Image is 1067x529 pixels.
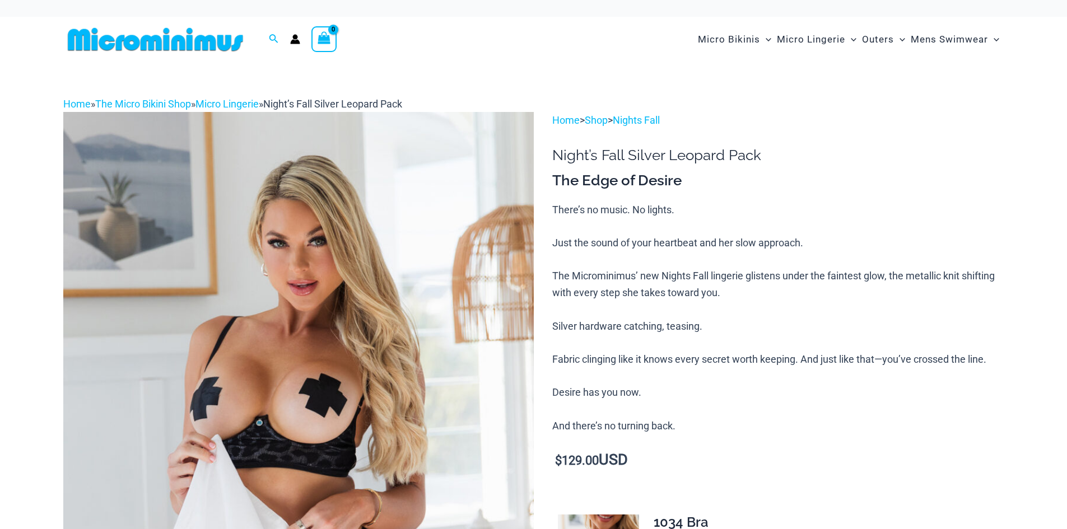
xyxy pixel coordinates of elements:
[777,25,845,54] span: Micro Lingerie
[774,22,859,57] a: Micro LingerieMenu ToggleMenu Toggle
[585,114,608,126] a: Shop
[552,114,580,126] a: Home
[63,27,248,52] img: MM SHOP LOGO FLAT
[698,25,760,54] span: Micro Bikinis
[862,25,894,54] span: Outers
[760,25,771,54] span: Menu Toggle
[63,98,91,110] a: Home
[695,22,774,57] a: Micro BikinisMenu ToggleMenu Toggle
[845,25,856,54] span: Menu Toggle
[195,98,259,110] a: Micro Lingerie
[859,22,908,57] a: OutersMenu ToggleMenu Toggle
[63,98,402,110] span: » » »
[552,147,1004,164] h1: Night’s Fall Silver Leopard Pack
[908,22,1002,57] a: Mens SwimwearMenu ToggleMenu Toggle
[555,453,562,467] span: $
[693,21,1004,58] nav: Site Navigation
[988,25,999,54] span: Menu Toggle
[552,112,1004,129] p: > >
[311,26,337,52] a: View Shopping Cart, empty
[290,34,300,44] a: Account icon link
[95,98,191,110] a: The Micro Bikini Shop
[911,25,988,54] span: Mens Swimwear
[555,453,599,467] bdi: 129.00
[269,32,279,46] a: Search icon link
[263,98,402,110] span: Night’s Fall Silver Leopard Pack
[613,114,660,126] a: Nights Fall
[552,171,1004,190] h3: The Edge of Desire
[552,452,1004,469] p: USD
[894,25,905,54] span: Menu Toggle
[552,202,1004,434] p: There’s no music. No lights. Just the sound of your heartbeat and her slow approach. The Micromin...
